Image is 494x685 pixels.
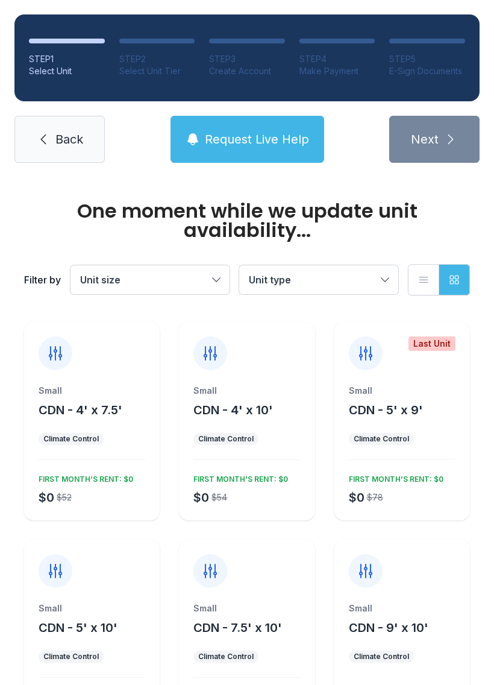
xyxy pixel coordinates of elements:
[389,65,465,77] div: E-Sign Documents
[389,53,465,65] div: STEP 5
[29,53,105,65] div: STEP 1
[119,65,195,77] div: Select Unit Tier
[193,620,282,635] span: CDN - 7.5' x 10'
[39,489,54,506] div: $0
[249,274,291,286] span: Unit type
[39,403,122,417] span: CDN - 4' x 7.5'
[189,470,288,484] div: FIRST MONTH’S RENT: $0
[43,434,99,444] div: Climate Control
[349,385,455,397] div: Small
[29,65,105,77] div: Select Unit
[70,265,230,294] button: Unit size
[39,402,122,418] button: CDN - 4' x 7.5'
[209,65,285,77] div: Create Account
[198,434,254,444] div: Climate Control
[205,131,309,148] span: Request Live Help
[349,619,428,636] button: CDN - 9' x 10'
[299,65,375,77] div: Make Payment
[299,53,375,65] div: STEP 4
[209,53,285,65] div: STEP 3
[349,602,455,614] div: Small
[344,470,443,484] div: FIRST MONTH’S RENT: $0
[239,265,398,294] button: Unit type
[349,620,428,635] span: CDN - 9' x 10'
[193,489,209,506] div: $0
[198,652,254,661] div: Climate Control
[367,491,383,503] div: $78
[349,402,423,418] button: CDN - 5' x 9'
[354,434,409,444] div: Climate Control
[193,619,282,636] button: CDN - 7.5' x 10'
[408,336,455,351] div: Last Unit
[39,619,117,636] button: CDN - 5' x 10'
[39,602,145,614] div: Small
[57,491,72,503] div: $52
[39,385,145,397] div: Small
[354,652,409,661] div: Climate Control
[411,131,439,148] span: Next
[24,273,61,287] div: Filter by
[24,201,470,240] div: One moment while we update unit availability...
[211,491,227,503] div: $54
[39,620,117,635] span: CDN - 5' x 10'
[80,274,120,286] span: Unit size
[349,403,423,417] span: CDN - 5' x 9'
[349,489,364,506] div: $0
[193,385,300,397] div: Small
[193,602,300,614] div: Small
[193,403,273,417] span: CDN - 4' x 10'
[34,470,133,484] div: FIRST MONTH’S RENT: $0
[43,652,99,661] div: Climate Control
[193,402,273,418] button: CDN - 4' x 10'
[55,131,83,148] span: Back
[119,53,195,65] div: STEP 2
